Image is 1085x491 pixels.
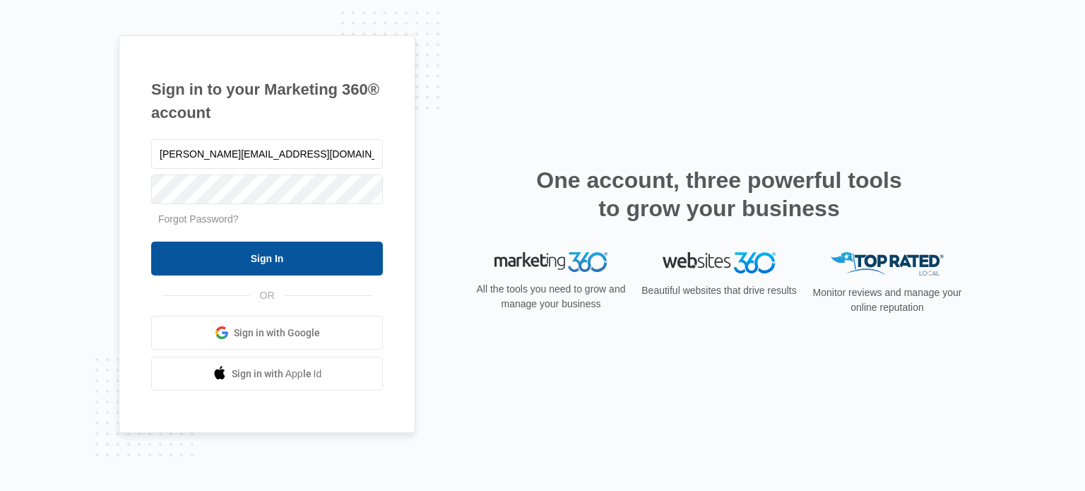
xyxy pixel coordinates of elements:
img: Marketing 360 [494,252,607,272]
p: Beautiful websites that drive results [640,283,798,298]
span: Sign in with Apple Id [232,367,322,381]
p: All the tools you need to grow and manage your business [472,282,630,312]
h1: Sign in to your Marketing 360® account [151,78,383,124]
input: Sign In [151,242,383,276]
span: OR [250,288,285,303]
a: Sign in with Apple Id [151,357,383,391]
h2: One account, three powerful tools to grow your business [532,166,906,223]
span: Sign in with Google [234,326,320,341]
a: Forgot Password? [158,213,239,225]
img: Top Rated Local [831,252,944,276]
input: Email [151,139,383,169]
p: Monitor reviews and manage your online reputation [808,285,966,315]
img: Websites 360 [663,252,776,273]
a: Sign in with Google [151,316,383,350]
